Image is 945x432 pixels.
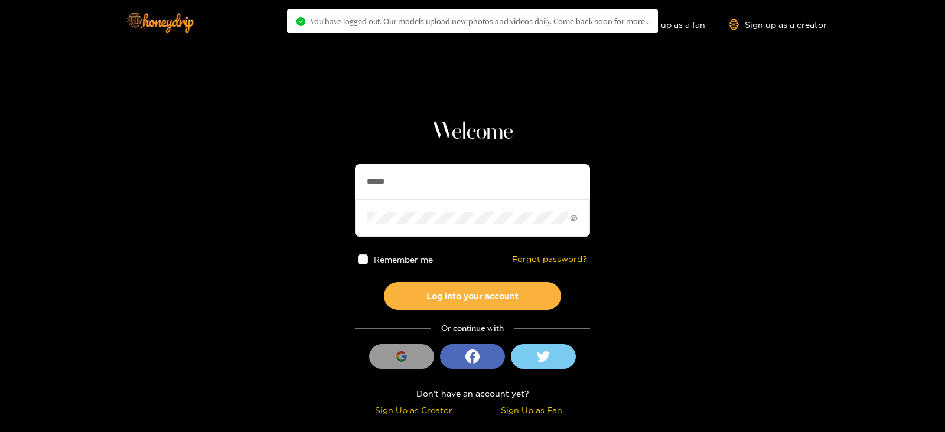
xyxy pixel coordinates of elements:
a: Forgot password? [512,254,587,264]
span: check-circle [296,17,305,26]
span: eye-invisible [570,214,578,222]
div: Sign Up as Fan [475,403,587,417]
span: Remember me [374,255,433,264]
h1: Welcome [355,118,590,146]
span: You have logged out. Our models upload new photos and videos daily. Come back soon for more.. [310,17,649,26]
a: Sign up as a fan [624,19,705,30]
div: Or continue with [355,322,590,335]
button: Log into your account [384,282,561,310]
div: Don't have an account yet? [355,387,590,400]
a: Sign up as a creator [729,19,827,30]
div: Sign Up as Creator [358,403,470,417]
